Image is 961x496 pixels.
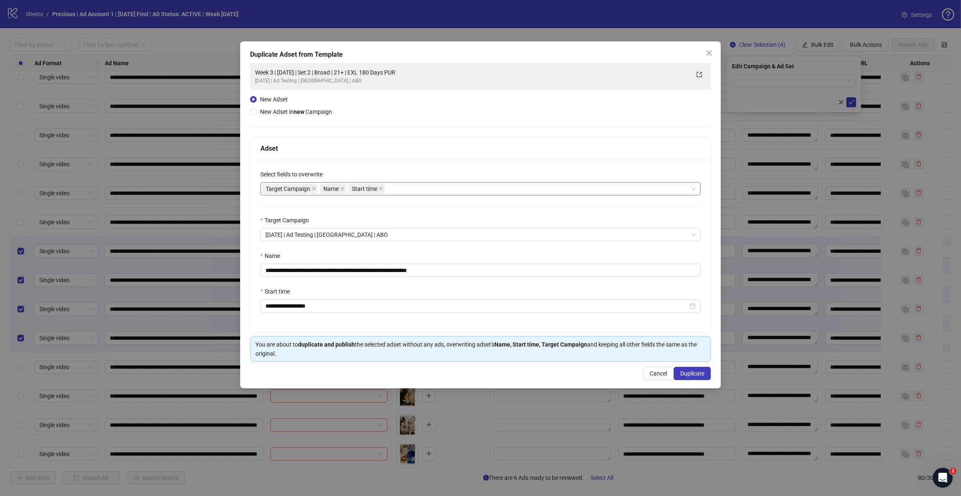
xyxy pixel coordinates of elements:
[494,341,587,348] strong: Name, Start time, Target Campaign
[320,184,347,194] span: Name
[262,184,318,194] span: Target Campaign
[255,340,706,358] div: You are about to the selected adset without any ads, overwriting adset's and keeping all other fi...
[706,50,713,56] span: close
[696,72,702,77] span: export
[255,68,689,77] div: Week 3 | [DATE] | Set 2 | Broad | 21+ | EXL 180 Days PUR
[250,50,711,60] div: Duplicate Adset from Template
[643,367,674,380] button: Cancel
[260,251,285,260] label: Name
[265,301,688,311] input: Start time
[265,229,696,241] span: October 22nd | Ad Testing | US | ABO
[298,341,355,348] strong: duplicate and publish
[950,468,956,474] span: 1
[323,184,339,193] span: Name
[260,143,701,154] div: Adset
[348,184,385,194] span: Start time
[933,468,953,488] iframe: Intercom live chat
[379,187,383,191] span: close
[260,264,701,277] input: Name
[260,96,288,103] span: New Adset
[260,170,328,179] label: Select fields to overwrite
[674,367,711,380] button: Duplicate
[312,187,316,191] span: close
[680,370,704,377] span: Duplicate
[266,184,310,193] span: Target Campaign
[260,287,295,296] label: Start time
[650,370,667,377] span: Cancel
[703,46,716,60] button: Close
[294,108,304,115] strong: new
[340,187,344,191] span: close
[255,77,689,85] div: [DATE] | Ad Testing | [GEOGRAPHIC_DATA] | ABO
[260,216,314,225] label: Target Campaign
[352,184,377,193] span: Start time
[260,108,332,115] span: New Adset in Campaign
